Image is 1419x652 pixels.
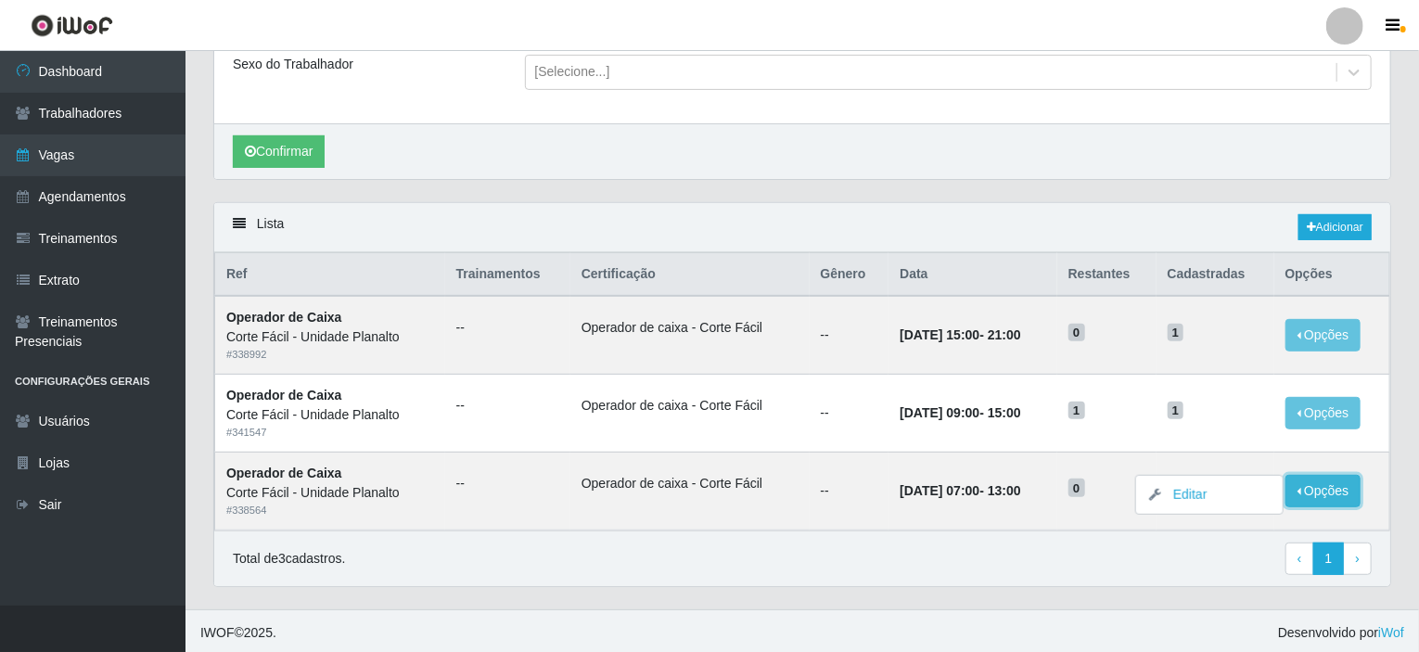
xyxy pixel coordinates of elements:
[1285,319,1361,352] button: Opções
[226,483,434,503] div: Corte Fácil - Unidade Planalto
[1313,543,1345,576] a: 1
[1355,551,1360,566] span: ›
[535,63,610,83] div: [Selecione...]
[988,483,1021,498] time: 13:00
[900,327,1020,342] strong: -
[810,452,889,530] td: --
[233,55,353,74] label: Sexo do Trabalhador
[888,253,1056,297] th: Data
[1068,402,1085,420] span: 1
[445,253,570,297] th: Trainamentos
[900,483,1020,498] strong: -
[226,466,342,480] strong: Operador de Caixa
[226,327,434,347] div: Corte Fácil - Unidade Planalto
[226,425,434,441] div: # 341547
[570,253,810,297] th: Certificação
[226,347,434,363] div: # 338992
[582,318,799,338] li: Operador de caixa - Corte Fácil
[988,405,1021,420] time: 15:00
[1168,324,1184,342] span: 1
[214,203,1390,252] div: Lista
[900,327,979,342] time: [DATE] 15:00
[1298,551,1302,566] span: ‹
[200,625,235,640] span: IWOF
[1168,402,1184,420] span: 1
[988,327,1021,342] time: 21:00
[900,483,979,498] time: [DATE] 07:00
[456,318,559,338] ul: --
[1378,625,1404,640] a: iWof
[1157,253,1274,297] th: Cadastradas
[810,253,889,297] th: Gênero
[1298,214,1372,240] a: Adicionar
[1274,253,1390,297] th: Opções
[1057,253,1157,297] th: Restantes
[1285,543,1314,576] a: Previous
[1285,543,1372,576] nav: pagination
[582,474,799,493] li: Operador de caixa - Corte Fácil
[1278,623,1404,643] span: Desenvolvido por
[456,474,559,493] ul: --
[233,549,345,569] p: Total de 3 cadastros.
[582,396,799,415] li: Operador de caixa - Corte Fácil
[1068,479,1085,497] span: 0
[226,405,434,425] div: Corte Fácil - Unidade Planalto
[1285,397,1361,429] button: Opções
[226,503,434,518] div: # 338564
[1343,543,1372,576] a: Next
[233,135,325,168] button: Confirmar
[810,296,889,374] td: --
[900,405,1020,420] strong: -
[200,623,276,643] span: © 2025 .
[226,310,342,325] strong: Operador de Caixa
[1155,487,1208,502] a: Editar
[215,253,445,297] th: Ref
[456,396,559,415] ul: --
[900,405,979,420] time: [DATE] 09:00
[1285,475,1361,507] button: Opções
[31,14,113,37] img: CoreUI Logo
[1068,324,1085,342] span: 0
[810,375,889,453] td: --
[226,388,342,403] strong: Operador de Caixa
